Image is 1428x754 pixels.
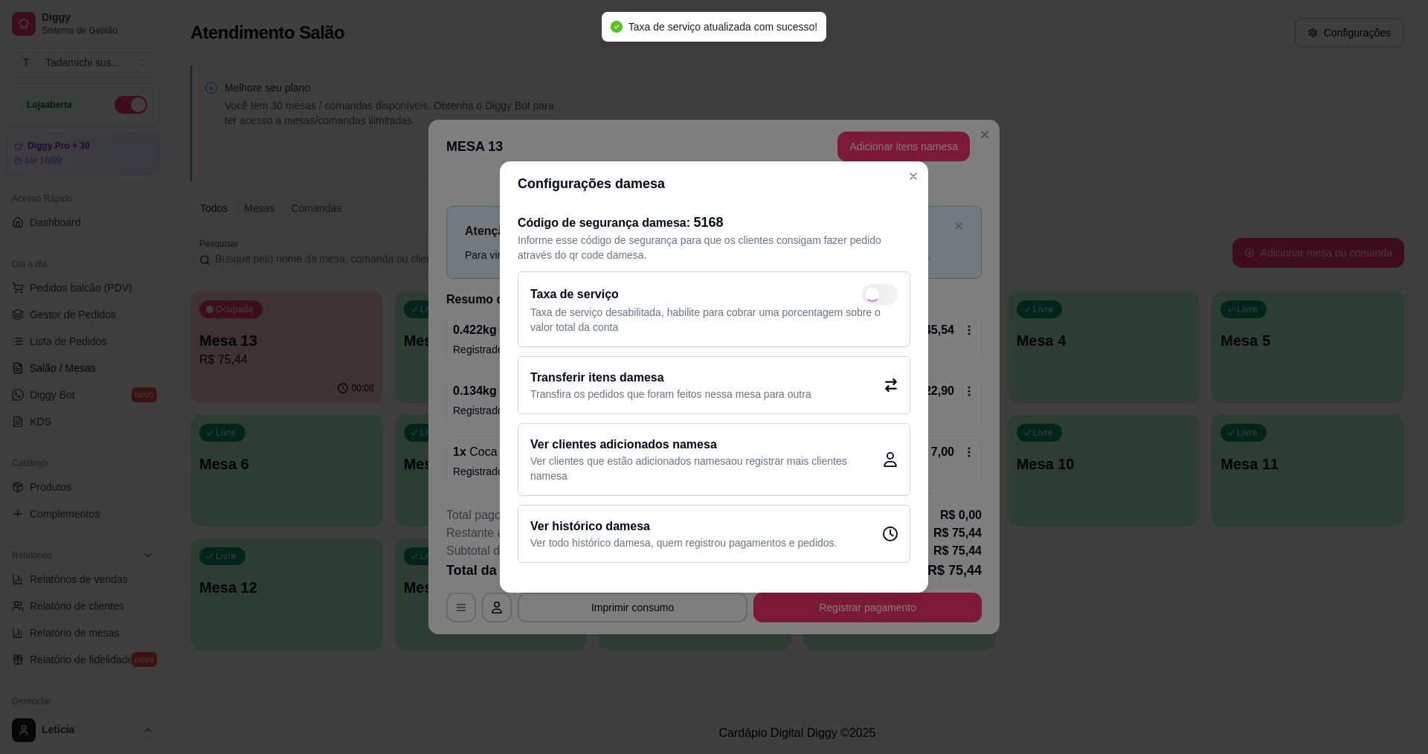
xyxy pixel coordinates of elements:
span: check-circle [611,21,623,33]
p: Transfira os pedidos que foram feitos nessa mesa para outra [530,387,811,402]
h2: Código de segurança da mesa : [518,212,910,233]
header: Configurações da mesa [500,161,928,206]
p: Ver todo histórico da mesa , quem registrou pagamentos e pedidos. [530,535,837,550]
h2: Ver histórico da mesa [530,518,837,535]
h2: Taxa de serviço [530,286,619,303]
p: Ver clientes que estão adicionados na mesa ou registrar mais clientes na mesa [530,454,883,483]
h2: Ver clientes adicionados na mesa [530,436,883,454]
p: Taxa de serviço desabilitada, habilite para cobrar uma porcentagem sobre o valor total da conta [530,305,898,335]
span: Taxa de serviço atualizada com sucesso! [628,21,817,33]
button: Close [901,164,925,188]
p: Informe esse código de segurança para que os clientes consigam fazer pedido através do qr code da... [518,233,910,262]
span: 5168 [694,215,724,230]
h2: Transferir itens da mesa [530,369,811,387]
